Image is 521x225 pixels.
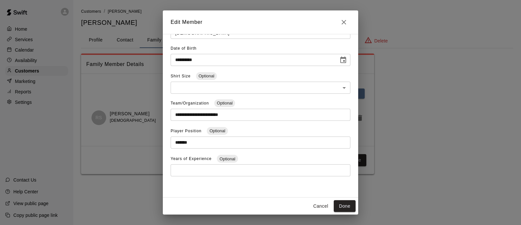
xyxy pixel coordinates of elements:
[214,101,235,105] span: Optional
[171,156,213,161] span: Years of Experience
[196,73,217,78] span: Optional
[334,200,356,212] button: Done
[171,101,210,105] span: Team/Organization
[217,156,238,161] span: Optional
[171,129,203,133] span: Player Position
[337,16,350,29] button: Close
[163,10,358,34] h2: Edit Member
[171,46,197,51] span: Date of Birth
[207,128,228,133] span: Optional
[337,54,350,67] button: Choose date, selected date is Nov 23, 2012
[310,200,331,212] button: Cancel
[171,74,192,78] span: Shirt Size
